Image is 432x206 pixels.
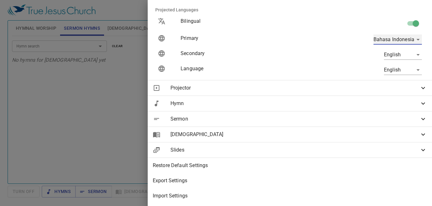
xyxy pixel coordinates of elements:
[148,96,432,111] div: Hymn
[384,50,422,60] div: English
[148,158,432,173] div: Restore Default Settings
[170,146,419,154] span: Slides
[170,115,419,123] span: Sermon
[170,100,419,107] span: Hymn
[148,127,432,142] div: [DEMOGRAPHIC_DATA]
[181,50,308,57] p: Secondary
[148,188,432,203] div: Import Settings
[181,65,308,72] p: Language
[153,177,427,184] span: Export Settings
[148,80,432,96] div: Projector
[181,17,308,25] p: Bilingual
[153,162,427,169] span: Restore Default Settings
[384,65,422,75] div: English
[148,142,432,158] div: Slides
[148,111,432,127] div: Sermon
[373,34,422,45] div: Bahasa Indonesia
[170,84,419,92] span: Projector
[148,173,432,188] div: Export Settings
[153,192,427,200] span: Import Settings
[150,2,429,17] li: Projected Languages
[170,131,419,138] span: [DEMOGRAPHIC_DATA]
[181,34,308,42] p: Primary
